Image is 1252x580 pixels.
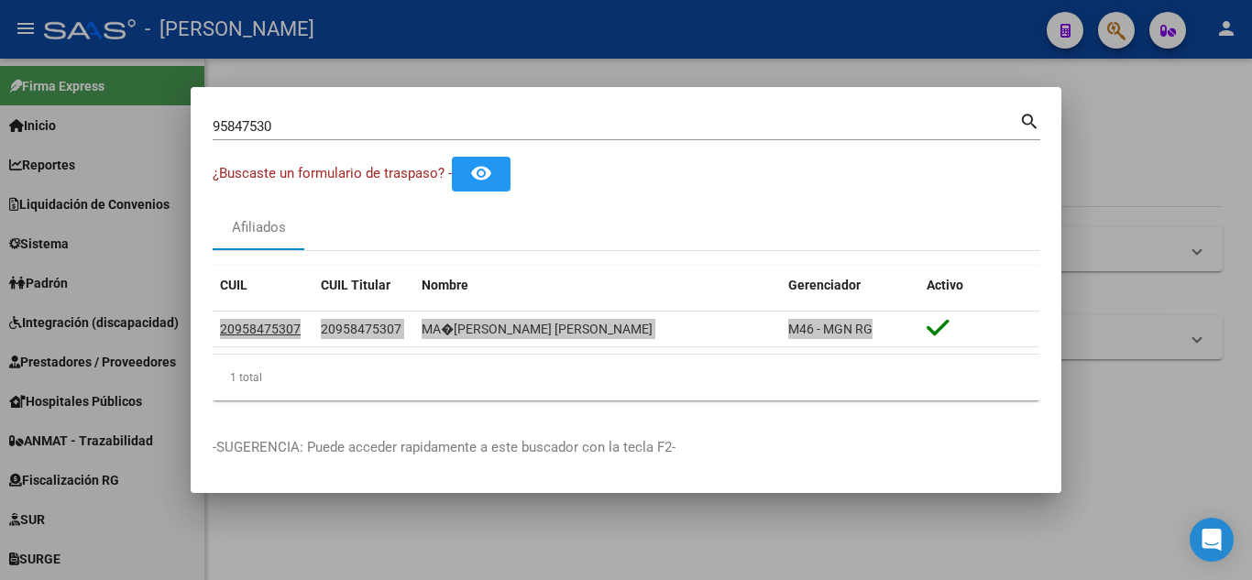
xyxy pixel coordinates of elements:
span: CUIL Titular [321,278,390,292]
div: Afiliados [232,217,286,238]
div: Open Intercom Messenger [1190,518,1234,562]
datatable-header-cell: Nombre [414,266,781,305]
datatable-header-cell: CUIL Titular [313,266,414,305]
span: Nombre [422,278,468,292]
datatable-header-cell: CUIL [213,266,313,305]
datatable-header-cell: Activo [919,266,1039,305]
p: -SUGERENCIA: Puede acceder rapidamente a este buscador con la tecla F2- [213,437,1039,458]
span: 20958475307 [321,322,401,336]
div: 1 total [213,355,1039,400]
span: Activo [927,278,963,292]
span: ¿Buscaste un formulario de traspaso? - [213,165,452,181]
span: 20958475307 [220,322,301,336]
span: CUIL [220,278,247,292]
span: M46 - MGN RG [788,322,873,336]
mat-icon: remove_red_eye [470,162,492,184]
span: Gerenciador [788,278,861,292]
datatable-header-cell: Gerenciador [781,266,919,305]
div: MA�[PERSON_NAME] [PERSON_NAME] [422,319,774,340]
mat-icon: search [1019,109,1040,131]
